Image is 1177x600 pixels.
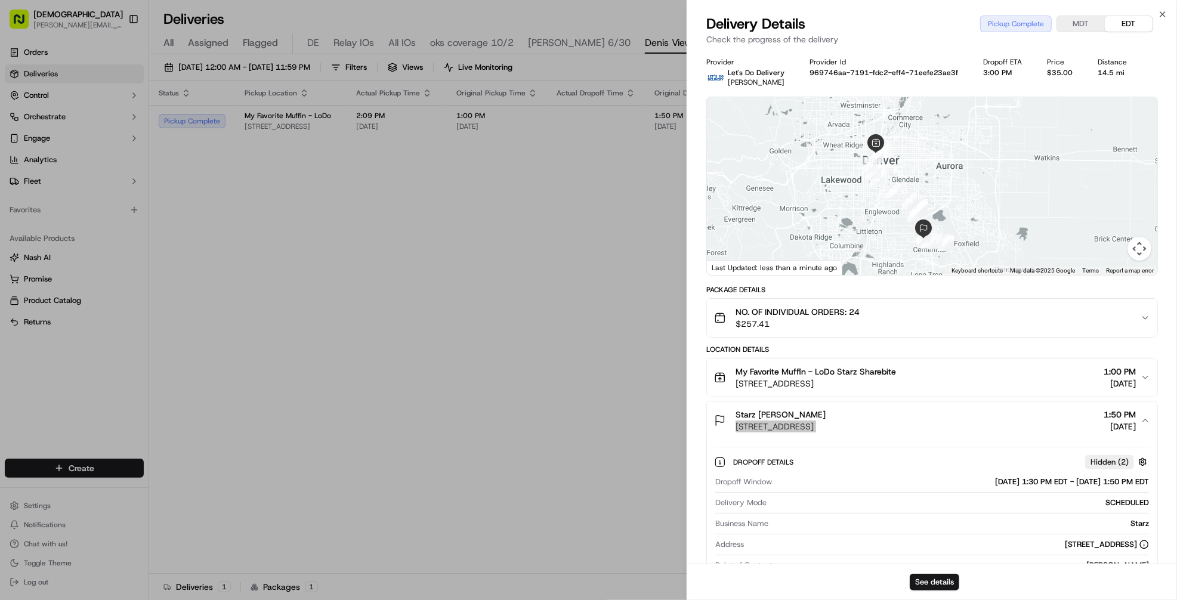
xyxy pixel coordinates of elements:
div: 31 [869,147,884,163]
div: [DATE] 1:30 PM EDT - [DATE] 1:50 PM EDT [777,477,1149,487]
div: Package Details [706,285,1158,295]
span: Pylon [119,202,144,211]
a: 💻API Documentation [96,168,196,189]
span: [DATE] [1104,378,1136,389]
p: Check the progress of the delivery [706,33,1158,45]
div: Distance [1098,57,1133,67]
div: Location Details [706,345,1158,354]
button: EDT [1105,16,1153,32]
div: 3:00 PM [984,68,1028,78]
div: [STREET_ADDRESS] [1065,539,1149,550]
div: Provider [706,57,790,67]
span: Delivery Mode [715,497,767,508]
div: Start new chat [41,113,196,125]
div: 26 [885,183,901,199]
span: Dropoff Details [733,457,796,467]
div: 29 [862,157,878,172]
a: Powered byPylon [84,201,144,211]
button: Start new chat [203,117,217,131]
button: 969746aa-7191-fdc2-eff4-71eefe23ae3f [810,68,959,78]
p: Welcome 👋 [12,47,217,66]
img: lets_do_delivery_logo.png [706,68,725,87]
span: Dropoff Window [715,477,772,487]
img: Nash [12,11,36,35]
p: Let's Do Delivery [728,68,784,78]
div: We're available if you need us! [41,125,151,135]
a: 📗Knowledge Base [7,168,96,189]
button: NO. OF INDIVIDUAL ORDERS: 24$257.41 [707,299,1157,337]
div: 14.5 mi [1098,68,1133,78]
div: 15 [935,234,951,249]
button: Keyboard shortcuts [952,267,1003,275]
span: Knowledge Base [24,172,91,184]
span: [STREET_ADDRESS] [736,420,826,432]
input: Got a question? Start typing here... [31,76,215,89]
span: [DATE] [1104,420,1136,432]
span: [STREET_ADDRESS] [736,378,896,389]
div: 25 [901,193,917,209]
div: [PERSON_NAME] [777,560,1149,571]
div: Price [1047,57,1079,67]
span: [PERSON_NAME] [728,78,784,87]
button: Starz [PERSON_NAME][STREET_ADDRESS]1:50 PM[DATE] [707,401,1157,440]
img: 1736555255976-a54dd68f-1ca7-489b-9aae-adbdc363a1c4 [12,113,33,135]
button: Hidden (2) [1085,454,1150,469]
button: See details [910,574,959,590]
button: MDT [1057,16,1105,32]
span: Point of Contact [715,560,773,571]
span: API Documentation [113,172,191,184]
div: Starz [773,518,1149,529]
div: 24 [909,201,925,217]
span: Business Name [715,518,768,529]
div: $35.00 [1047,68,1079,78]
button: My Favorite Muffin - LoDo Starz Sharebite[STREET_ADDRESS]1:00 PM[DATE] [707,358,1157,397]
span: Map data ©2025 Google [1010,267,1075,274]
span: 1:50 PM [1104,409,1136,420]
div: Dropoff ETA [984,57,1028,67]
img: Google [710,259,749,275]
a: Open this area in Google Maps (opens a new window) [710,259,749,275]
div: Last Updated: less than a minute ago [707,260,842,275]
span: Hidden ( 2 ) [1090,457,1129,468]
a: Report a map error [1106,267,1154,274]
button: Map camera controls [1127,237,1151,261]
a: Terms (opens in new tab) [1082,267,1099,274]
div: 22 [912,199,928,215]
span: Address [715,539,744,550]
div: 19 [907,206,922,222]
span: My Favorite Muffin - LoDo Starz Sharebite [736,366,896,378]
span: $257.41 [736,318,860,330]
span: Delivery Details [706,14,805,33]
span: NO. OF INDIVIDUAL ORDERS: 24 [736,306,860,318]
span: 1:00 PM [1104,366,1136,378]
div: Provider Id [810,57,965,67]
span: Starz [PERSON_NAME] [736,409,826,420]
div: 💻 [101,174,110,183]
div: SCHEDULED [771,497,1149,508]
div: 📗 [12,174,21,183]
div: 30 [867,148,883,163]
